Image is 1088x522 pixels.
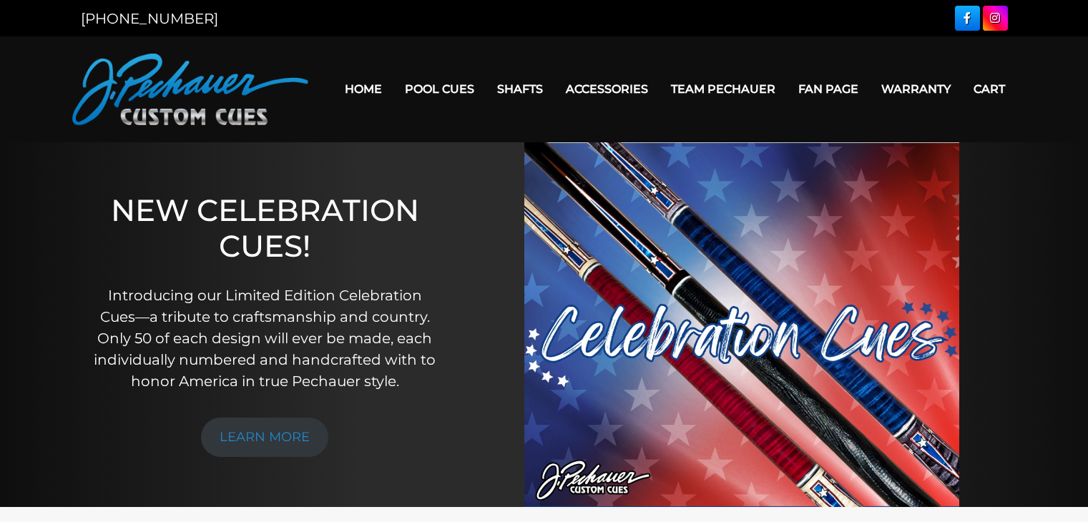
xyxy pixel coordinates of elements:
p: Introducing our Limited Edition Celebration Cues—a tribute to craftsmanship and country. Only 50 ... [89,285,441,392]
img: Pechauer Custom Cues [72,54,308,125]
a: [PHONE_NUMBER] [81,10,218,27]
a: Home [333,71,393,107]
a: LEARN MORE [201,418,328,457]
a: Shafts [486,71,554,107]
h1: NEW CELEBRATION CUES! [89,192,441,265]
a: Cart [962,71,1016,107]
a: Fan Page [787,71,870,107]
a: Accessories [554,71,660,107]
a: Warranty [870,71,962,107]
a: Team Pechauer [660,71,787,107]
a: Pool Cues [393,71,486,107]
